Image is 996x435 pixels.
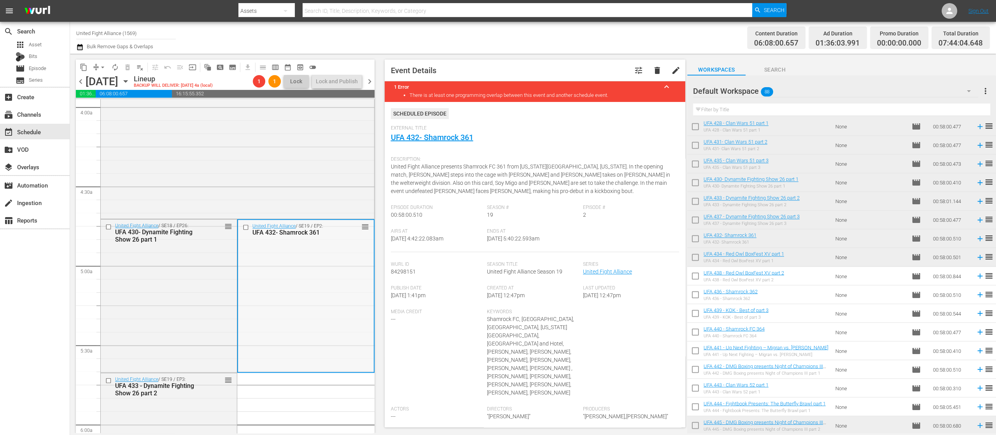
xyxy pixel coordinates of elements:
[487,316,574,396] span: Shamrock FC, [GEOGRAPHIC_DATA], [GEOGRAPHIC_DATA], [US_STATE][GEOGRAPHIC_DATA], [GEOGRAPHIC_DATA]...
[224,376,232,384] button: reorder
[912,140,921,150] span: Episode
[912,421,921,430] span: Episode
[252,229,337,236] div: UFA 432- Shamrock 361
[391,163,670,194] span: United Fight Alliance presents Shamrock FC 361 from [US_STATE][GEOGRAPHIC_DATA], [US_STATE]. In t...
[76,77,86,86] span: chevron_left
[930,323,973,341] td: 00:58:00.477
[704,326,765,332] a: UFA 440 - Shamrock FC 364
[984,271,994,280] span: reorder
[391,413,396,419] span: ---
[653,66,662,75] span: delete
[391,268,416,275] span: 84298151
[583,292,621,298] span: [DATE] 12:47pm
[487,261,579,268] span: Season Title
[984,252,994,261] span: reorder
[296,63,304,71] span: preview_outlined
[984,215,994,224] span: reorder
[704,214,800,219] a: UFA 437 - Dynamite Fighting Show 26 part 3
[90,61,109,74] span: Remove Gaps & Overlaps
[832,416,908,435] td: None
[391,228,483,235] span: Airs At
[912,309,921,318] span: Episode
[704,240,756,245] div: UFA 432- Shamrock 361
[115,223,201,243] div: / SE18 / EP26:
[930,248,973,267] td: 00:58:00.501
[704,270,784,275] a: UFA 438 - Red Owl BoxFest XV part 2
[984,140,994,149] span: reorder
[984,196,994,205] span: reorder
[271,63,279,71] span: calendar_view_week_outlined
[96,90,172,98] span: 06:08:00.657
[704,139,767,145] a: UFA 431- Clan Wars 51 part 2
[19,2,56,20] img: ans4CAIJ8jUAAAAAAAAAAAAAAAAAAAAAAAAgQb4GAAAAAAAAAAAAAAAAAAAAAAAAJMjXAAAAAAAAAAAAAAAAAAAAAAAAgAT5G...
[704,146,767,151] div: UFA 431- Clan Wars 51 part 2
[657,77,676,96] button: keyboard_arrow_up
[930,229,973,248] td: 00:58:00.510
[930,173,973,192] td: 00:58:00.410
[930,192,973,210] td: 00:58:01.144
[832,154,908,173] td: None
[161,61,174,74] span: Revert to Primary Episode
[981,82,990,100] button: more_vert
[704,165,768,170] div: UFA 435 - Clan Wars 51 part 3
[704,408,826,413] div: UFA 444 - Fightbook Presents: The Butterfly Brawl part 1
[704,400,826,406] a: UFA 444 - Fightbook Presents: The Butterfly Brawl part 1
[229,63,236,71] span: subtitles_outlined
[930,416,973,435] td: 00:58:00.680
[912,327,921,337] span: Episode
[391,156,676,163] span: Description:
[306,61,319,74] span: 24 hours Lineup View is OFF
[984,177,994,187] span: reorder
[976,234,984,243] svg: Add to Schedule
[832,136,908,154] td: None
[704,120,768,126] a: UFA 428 - Clan Wars 51 part 1
[984,121,994,131] span: reorder
[268,78,281,84] span: 1
[284,63,292,71] span: date_range_outlined
[16,40,25,49] span: Asset
[648,61,667,80] button: delete
[930,117,973,136] td: 00:58:00.477
[984,402,994,411] span: reorder
[763,3,784,17] span: Search
[912,234,921,243] span: Episode
[487,285,579,291] span: Created At
[252,223,337,236] div: / SE19 / EP2:
[976,290,984,299] svg: Add to Schedule
[693,80,978,102] div: Default Workspace
[214,61,226,74] span: Create Search Block
[976,384,984,392] svg: Add to Schedule
[930,210,973,229] td: 00:58:00.477
[239,60,254,75] span: Download as CSV
[309,63,317,71] span: toggle_off
[984,420,994,430] span: reorder
[109,61,121,74] span: Loop Content
[976,122,984,131] svg: Add to Schedule
[174,61,186,74] span: Fill episodes with ad slates
[4,198,13,208] span: Ingestion
[976,141,984,149] svg: Add to Schedule
[4,181,13,190] span: Automation
[687,65,746,75] span: Workspaces
[134,83,213,88] div: BACKUP WILL DELIVER: [DATE] 4a (local)
[662,82,671,91] span: keyboard_arrow_up
[976,216,984,224] svg: Add to Schedule
[583,268,632,275] a: United Fight Alliance
[704,176,798,182] a: UFA 430- Dynamite Fighting Show 26 part 1
[930,379,973,397] td: 00:58:00.310
[204,63,212,71] span: auto_awesome_motion_outlined
[391,406,483,412] span: Actors
[832,192,908,210] td: None
[29,41,42,49] span: Asset
[832,117,908,136] td: None
[912,215,921,225] span: Episode
[312,74,362,88] button: Lock and Publish
[984,233,994,243] span: reorder
[704,389,768,394] div: UFA 443 - Clan Wars 52 part 1
[754,28,798,39] div: Content Duration
[704,277,784,282] div: UFA 438 - Red Owl BoxFest XV part 2
[4,27,13,36] span: Search
[391,316,396,322] span: ---
[99,63,107,71] span: arrow_drop_down
[410,92,676,98] li: There is at least one programming overlap between this event and another schedule event.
